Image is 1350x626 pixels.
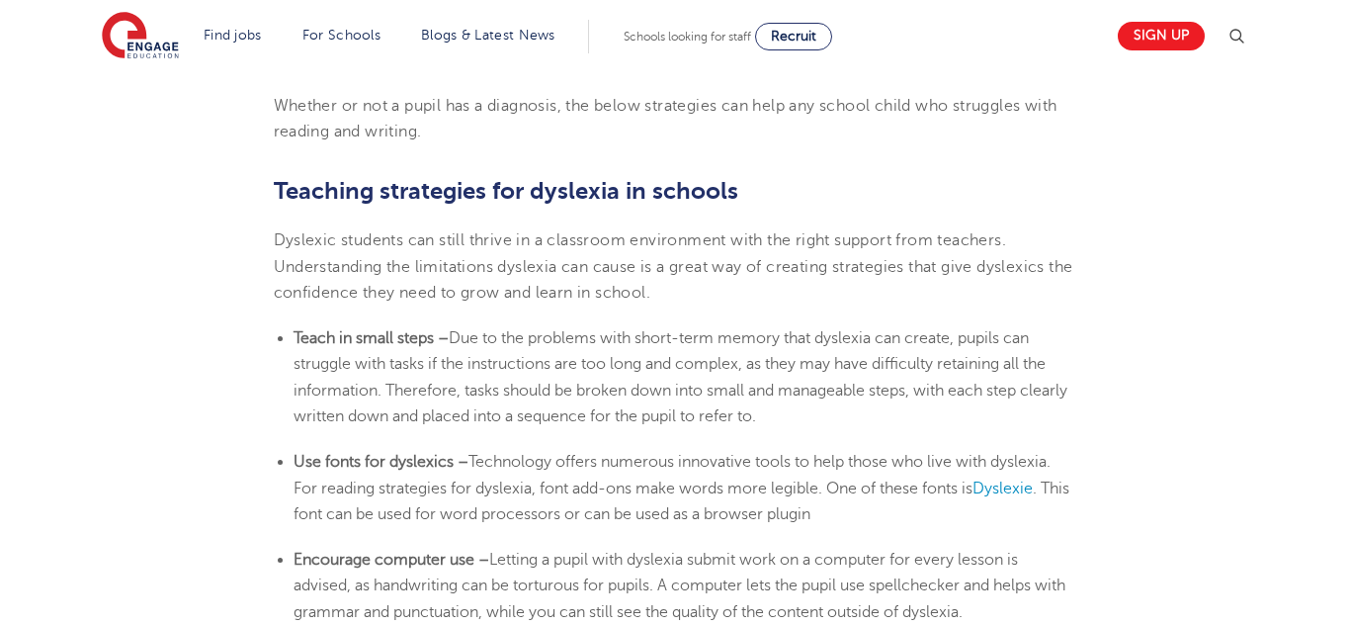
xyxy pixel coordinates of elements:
b: Teach in small steps – [294,329,449,347]
a: Recruit [755,23,832,50]
span: . This font can be used for word processors or can be used as a browser plugin [294,480,1069,523]
b: – [478,551,489,569]
b: Encourage computer use [294,551,474,569]
span: Technology offers numerous innovative tools to help those who live with dyslexia. For reading str... [294,453,1051,496]
span: Due to the problems with short-term memory that dyslexia can create, pupils can struggle with tas... [294,329,1067,425]
span: Whether or not a pupil has a diagnosis, the below strategies can help any school child who strugg... [274,97,1057,140]
a: Find jobs [204,28,262,43]
b: Teaching strategies for dyslexia in schools [274,177,738,205]
a: Dyslexie [972,480,1033,497]
img: Engage Education [102,12,179,61]
a: For Schools [302,28,380,43]
span: Recruit [771,29,816,44]
b: Use fonts for dyslexics – [294,453,468,471]
span: Dyslexic students can still thrive in a classroom environment with the right support from teacher... [274,231,1073,302]
span: Letting a pupil with dyslexia submit work on a computer for every lesson is advised, as handwriti... [294,551,1065,621]
span: Schools looking for staff [624,30,751,44]
a: Sign up [1118,22,1205,50]
a: Blogs & Latest News [421,28,555,43]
